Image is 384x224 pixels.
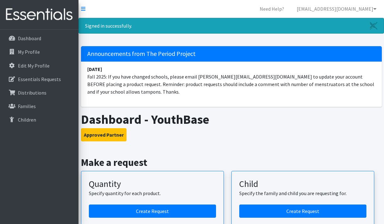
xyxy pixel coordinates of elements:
a: Need Help? [255,3,289,15]
p: Children [18,117,36,123]
h1: Dashboard - YouthBase [81,112,382,127]
a: Essentials Requests [3,73,76,85]
h5: Announcements from The Period Project [81,46,382,62]
p: Specify the family and child you are requesting for. [239,189,366,197]
p: Dashboard [18,35,41,41]
a: Dashboard [3,32,76,45]
p: My Profile [18,49,40,55]
li: Fall 2025: If you have changed schools, please email [PERSON_NAME][EMAIL_ADDRESS][DOMAIN_NAME] to... [81,62,382,99]
p: Distributions [18,90,46,96]
a: Distributions [3,86,76,99]
a: Create a request for a child or family [239,205,366,218]
h2: Make a request [81,156,382,168]
img: HumanEssentials [3,4,76,25]
p: Essentials Requests [18,76,61,82]
p: Edit My Profile [18,63,50,69]
h3: Quantity [89,179,216,189]
strong: [DATE] [87,66,102,72]
p: Families [18,103,36,109]
a: Edit My Profile [3,59,76,72]
a: My Profile [3,46,76,58]
a: [EMAIL_ADDRESS][DOMAIN_NAME] [292,3,381,15]
p: Specify quantity for each product. [89,189,216,197]
a: Children [3,113,76,126]
h3: Child [239,179,366,189]
a: Families [3,100,76,112]
button: Approved Partner [81,128,127,141]
a: Close [364,18,384,33]
a: Create a request by quantity [89,205,216,218]
div: Signed in successfully. [78,18,384,34]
